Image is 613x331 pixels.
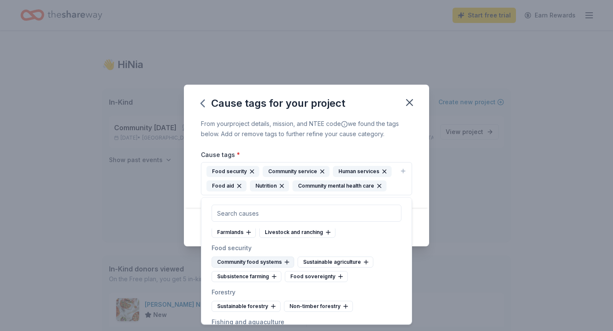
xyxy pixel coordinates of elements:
button: Food securityCommunity serviceHuman servicesFood aidNutritionCommunity mental health care [201,162,412,195]
div: Nutrition [250,180,289,191]
div: Community food systems [212,257,294,268]
div: Cause tags for your project [201,97,345,110]
div: Non-timber forestry [284,301,353,312]
div: Food sovereignty [285,271,348,282]
div: Farmlands [212,227,256,238]
div: Food aid [206,180,246,191]
label: Cause tags [201,151,240,159]
div: Forestry [212,288,401,298]
div: Food security [212,243,401,254]
input: Search causes [212,205,401,222]
div: Community mental health care [292,180,387,191]
div: Fishing and aquaculture [212,317,401,328]
div: Human services [333,166,392,177]
div: Sustainable forestry [212,301,281,312]
div: Sustainable agriculture [298,257,373,268]
div: Livestock and ranching [259,227,335,238]
div: Food security [206,166,259,177]
div: From your project details, mission, and NTEE code we found the tags below. Add or remove tags to ... [201,119,412,139]
div: Community service [263,166,329,177]
div: Subsistence farming [212,271,281,282]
